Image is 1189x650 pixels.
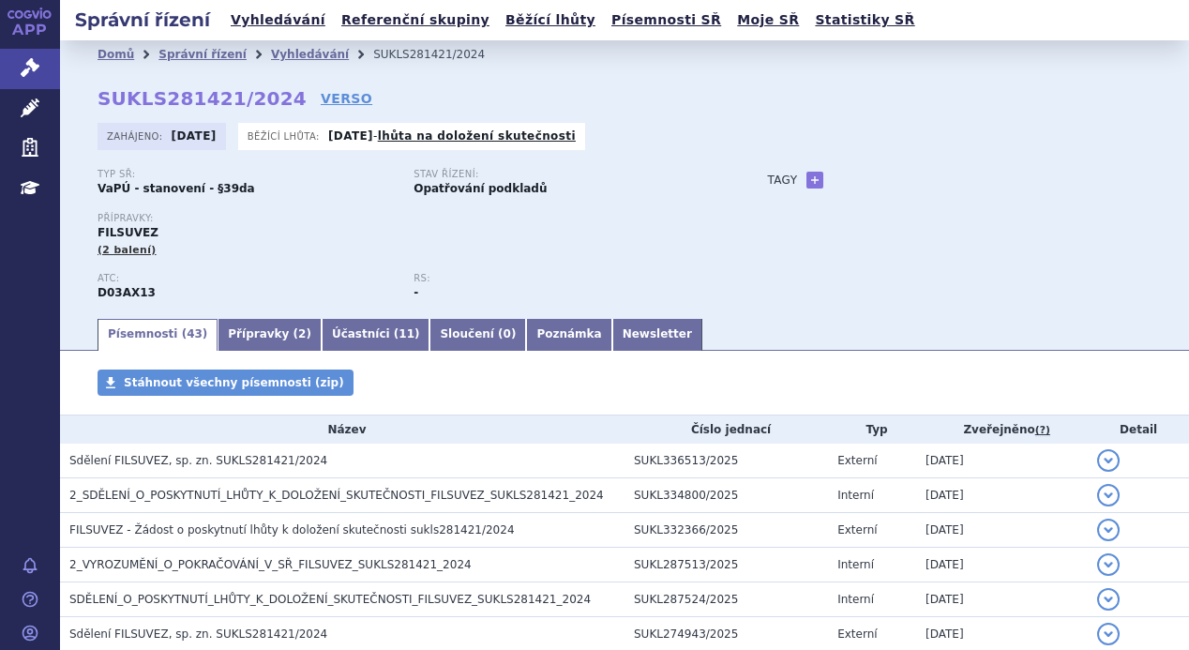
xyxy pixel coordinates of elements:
th: Detail [1088,416,1189,444]
p: Typ SŘ: [98,169,395,180]
button: detail [1097,553,1120,576]
p: Přípravky: [98,213,730,224]
span: Externí [837,627,877,641]
a: Vyhledávání [225,8,331,33]
a: VERSO [321,89,372,108]
td: [DATE] [916,548,1088,582]
td: SUKL287513/2025 [625,548,828,582]
span: Interní [837,489,874,502]
span: (2 balení) [98,244,157,256]
button: detail [1097,519,1120,541]
li: SUKLS281421/2024 [373,40,509,68]
span: Sdělení FILSUVEZ, sp. zn. SUKLS281421/2024 [69,454,327,467]
a: Běžící lhůty [500,8,601,33]
span: 0 [504,327,511,340]
button: detail [1097,449,1120,472]
td: SUKL334800/2025 [625,478,828,513]
td: SUKL287524/2025 [625,582,828,617]
td: SUKL336513/2025 [625,444,828,478]
a: Moje SŘ [731,8,805,33]
th: Typ [828,416,916,444]
abbr: (?) [1035,424,1050,437]
button: detail [1097,623,1120,645]
strong: [DATE] [328,129,373,143]
span: Sdělení FILSUVEZ, sp. zn. SUKLS281421/2024 [69,627,327,641]
span: 2_SDĚLENÍ_O_POSKYTNUTÍ_LHŮTY_K_DOLOŽENÍ_SKUTEČNOSTI_FILSUVEZ_SUKLS281421_2024 [69,489,604,502]
span: 11 [399,327,414,340]
strong: - [414,286,418,299]
th: Číslo jednací [625,416,828,444]
p: RS: [414,273,711,284]
span: 2_VYROZUMĚNÍ_O_POKRAČOVÁNÍ_V_SŘ_FILSUVEZ_SUKLS281421_2024 [69,558,472,571]
a: Správní řízení [158,48,247,61]
a: Účastníci (11) [322,319,430,351]
span: FILSUVEZ [98,226,158,239]
button: detail [1097,588,1120,611]
h2: Správní řízení [60,7,225,33]
strong: VaPÚ - stanovení - §39da [98,182,255,195]
button: detail [1097,484,1120,506]
span: Běžící lhůta: [248,128,324,144]
td: [DATE] [916,444,1088,478]
h3: Tagy [767,169,797,191]
span: 43 [187,327,203,340]
strong: [DATE] [172,129,217,143]
a: Newsletter [612,319,702,351]
p: Stav řízení: [414,169,711,180]
a: Přípravky (2) [218,319,322,351]
a: Sloučení (0) [429,319,526,351]
td: [DATE] [916,513,1088,548]
p: - [328,128,576,144]
span: Zahájeno: [107,128,166,144]
th: Název [60,416,625,444]
span: FILSUVEZ - Žádost o poskytnutí lhůty k doložení skutečnosti sukls281421/2024 [69,523,515,537]
th: Zveřejněno [916,416,1088,444]
span: 2 [298,327,306,340]
td: SUKL332366/2025 [625,513,828,548]
p: ATC: [98,273,395,284]
a: Písemnosti (43) [98,319,218,351]
strong: Opatřování podkladů [414,182,547,195]
a: Písemnosti SŘ [606,8,727,33]
a: + [806,172,823,189]
span: Externí [837,523,877,537]
a: Statistiky SŘ [809,8,920,33]
td: [DATE] [916,478,1088,513]
span: Interní [837,558,874,571]
a: lhůta na doložení skutečnosti [378,129,576,143]
span: Stáhnout všechny písemnosti (zip) [124,376,344,389]
a: Stáhnout všechny písemnosti (zip) [98,370,354,396]
a: Vyhledávání [271,48,349,61]
a: Domů [98,48,134,61]
span: Interní [837,593,874,606]
a: Referenční skupiny [336,8,495,33]
span: Externí [837,454,877,467]
td: [DATE] [916,582,1088,617]
span: SDĚLENÍ_O_POSKYTNUTÍ_LHŮTY_K_DOLOŽENÍ_SKUTEČNOSTI_FILSUVEZ_SUKLS281421_2024 [69,593,591,606]
strong: SUKLS281421/2024 [98,87,307,110]
strong: BŘEZOVÁ KŮRA [98,286,156,299]
a: Poznámka [526,319,611,351]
